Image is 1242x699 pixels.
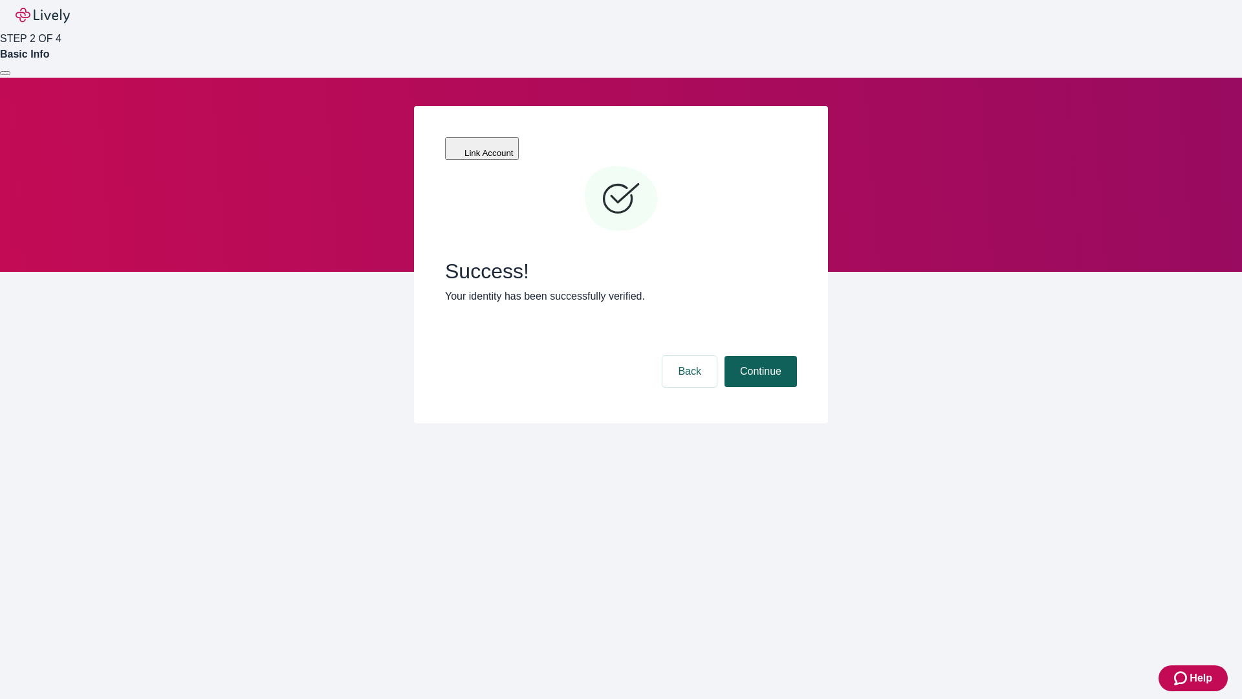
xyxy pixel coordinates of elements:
svg: Zendesk support icon [1174,671,1190,686]
button: Continue [724,356,797,387]
svg: Checkmark icon [582,161,660,238]
p: Your identity has been successfully verified. [445,289,797,304]
img: Lively [16,8,70,23]
button: Back [662,356,717,387]
button: Zendesk support iconHelp [1159,665,1228,691]
button: Link Account [445,137,519,160]
span: Success! [445,259,797,283]
span: Help [1190,671,1212,686]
